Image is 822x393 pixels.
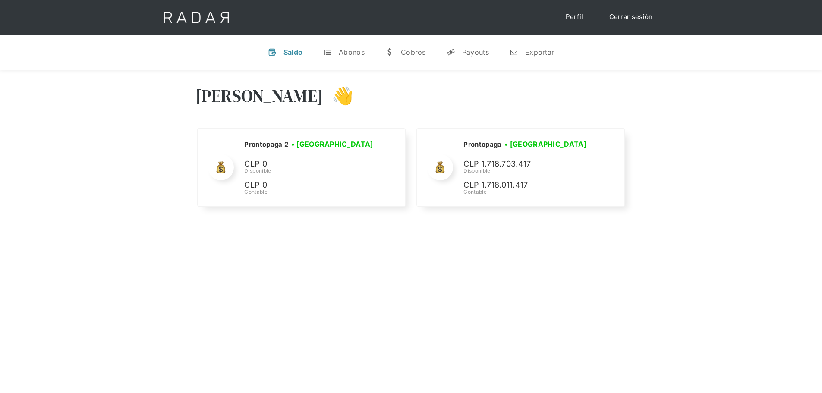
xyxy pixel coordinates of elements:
[323,85,353,107] h3: 👋
[510,48,518,57] div: n
[504,139,586,149] h3: • [GEOGRAPHIC_DATA]
[463,188,593,196] div: Contable
[244,188,376,196] div: Contable
[462,48,489,57] div: Payouts
[268,48,277,57] div: v
[283,48,303,57] div: Saldo
[244,179,374,192] p: CLP 0
[463,179,593,192] p: CLP 1.718.011.417
[601,9,661,25] a: Cerrar sesión
[195,85,324,107] h3: [PERSON_NAME]
[557,9,592,25] a: Perfil
[323,48,332,57] div: t
[525,48,554,57] div: Exportar
[244,158,374,170] p: CLP 0
[244,140,288,149] h2: Prontopaga 2
[244,167,376,175] div: Disponible
[339,48,365,57] div: Abonos
[401,48,426,57] div: Cobros
[447,48,455,57] div: y
[463,158,593,170] p: CLP 1.718.703.417
[463,167,593,175] div: Disponible
[291,139,373,149] h3: • [GEOGRAPHIC_DATA]
[463,140,501,149] h2: Prontopaga
[385,48,394,57] div: w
